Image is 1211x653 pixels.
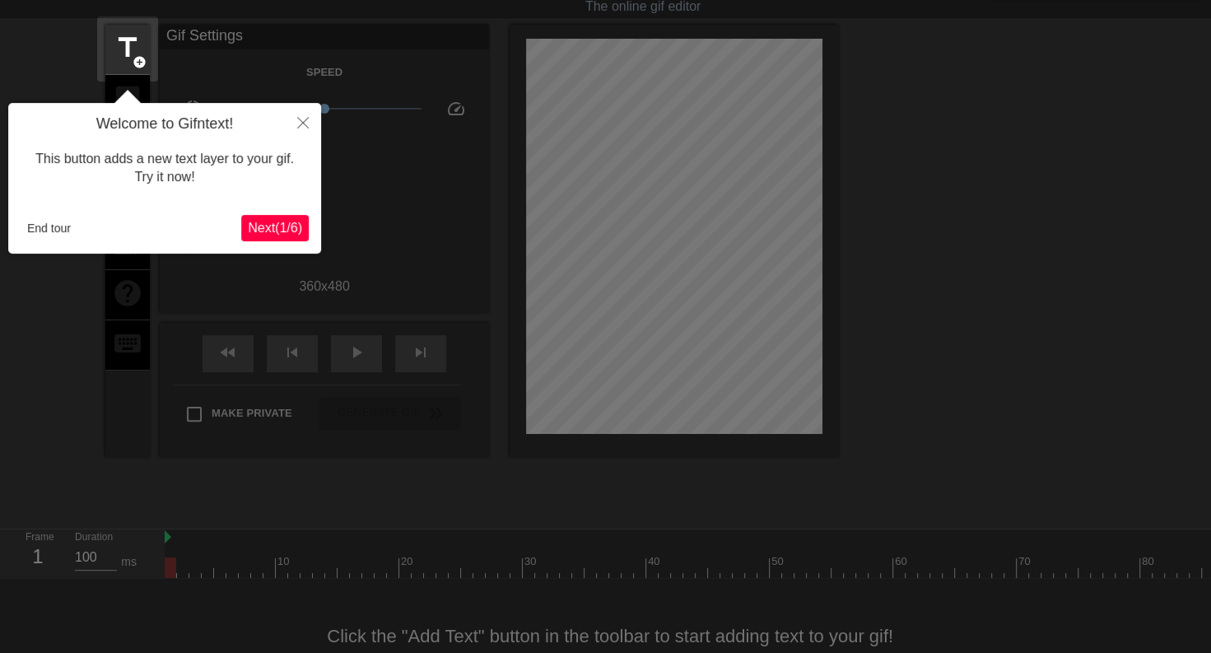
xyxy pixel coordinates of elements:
[21,216,77,240] button: End tour
[248,221,302,235] span: Next ( 1 / 6 )
[21,115,309,133] h4: Welcome to Gifntext!
[285,103,321,141] button: Close
[241,215,309,241] button: Next
[21,133,309,203] div: This button adds a new text layer to your gif. Try it now!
